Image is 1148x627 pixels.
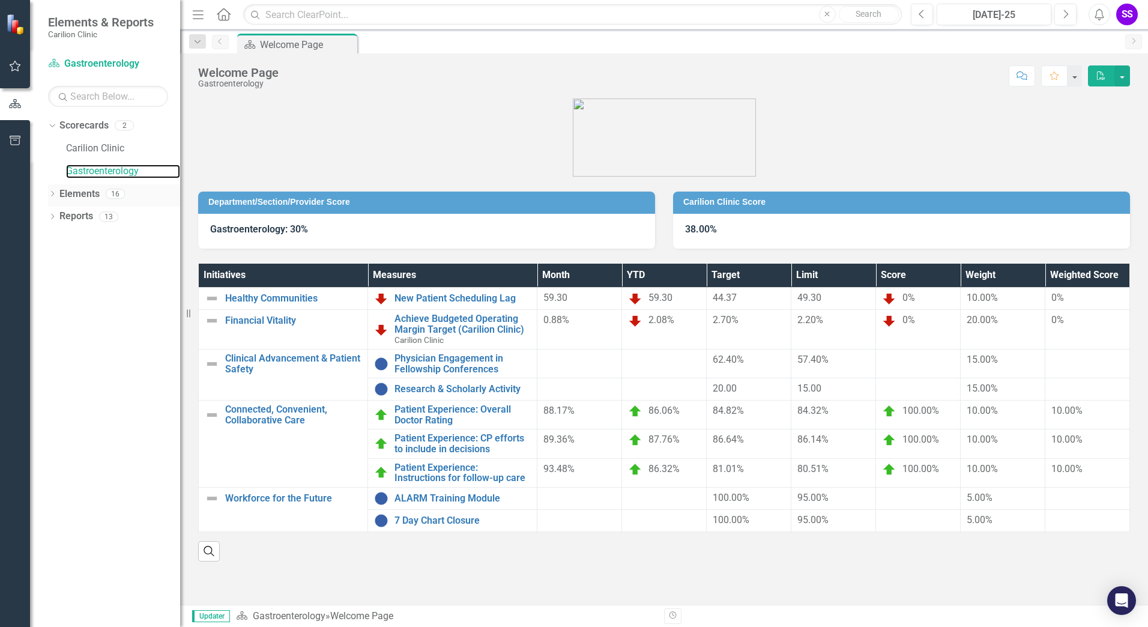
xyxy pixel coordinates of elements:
[1116,4,1138,25] div: SS
[648,405,680,416] span: 86.06%
[797,514,829,526] span: 95.00%
[368,350,537,378] td: Double-Click to Edit Right Click for Context Menu
[368,288,537,310] td: Double-Click to Edit Right Click for Context Menu
[225,493,361,504] a: Workforce for the Future
[628,291,642,306] img: Below Plan
[967,492,992,503] span: 5.00%
[543,292,567,303] span: 59.30
[374,491,388,506] img: No Information
[59,119,109,133] a: Scorecards
[199,487,368,532] td: Double-Click to Edit Right Click for Context Menu
[628,313,642,328] img: Below Plan
[115,121,134,131] div: 2
[368,401,537,429] td: Double-Click to Edit Right Click for Context Menu
[573,98,756,177] img: carilion%20clinic%20logo%202.0.png
[199,288,368,310] td: Double-Click to Edit Right Click for Context Menu
[48,86,168,107] input: Search Below...
[368,310,537,350] td: Double-Click to Edit Right Click for Context Menu
[394,293,531,304] a: New Patient Scheduling Lag
[882,291,896,306] img: Below Plan
[198,66,279,79] div: Welcome Page
[225,315,361,326] a: Financial Vitality
[713,354,744,365] span: 62.40%
[225,293,361,304] a: Healthy Communities
[685,223,717,235] strong: 38.00%
[1051,314,1064,326] span: 0%
[713,514,749,526] span: 100.00%
[374,408,388,422] img: On Target
[839,6,899,23] button: Search
[198,79,279,88] div: Gastroenterology
[543,314,569,326] span: 0.88%
[243,4,902,25] input: Search ClearPoint...
[205,313,219,328] img: Not Defined
[1107,586,1136,615] div: Open Intercom Messenger
[967,292,998,303] span: 10.00%
[797,405,829,416] span: 84.32%
[6,14,27,35] img: ClearPoint Strategy
[368,509,537,532] td: Double-Click to Edit Right Click for Context Menu
[394,353,531,374] a: Physician Engagement in Fellowship Conferences
[205,357,219,371] img: Not Defined
[205,491,219,506] img: Not Defined
[648,314,674,326] span: 2.08%
[99,211,118,222] div: 13
[902,314,915,326] span: 0%
[713,405,744,416] span: 84.82%
[208,198,649,207] h3: Department/Section/Provider Score
[374,437,388,451] img: On Target
[713,292,737,303] span: 44.37
[856,9,881,19] span: Search
[394,433,531,454] a: Patient Experience: CP efforts to include in decisions
[48,57,168,71] a: Gastroenterology
[713,463,744,474] span: 81.01%
[374,513,388,528] img: No Information
[225,353,361,374] a: Clinical Advancement & Patient Safety
[648,292,672,303] span: 59.30
[882,462,896,477] img: On Target
[199,310,368,350] td: Double-Click to Edit Right Click for Context Menu
[882,404,896,419] img: On Target
[1051,434,1083,445] span: 10.00%
[648,434,680,446] span: 87.76%
[543,434,575,445] span: 89.36%
[713,314,739,326] span: 2.70%
[797,463,829,474] span: 80.51%
[368,458,537,487] td: Double-Click to Edit Right Click for Context Menu
[199,401,368,488] td: Double-Click to Edit Right Click for Context Menu
[374,291,388,306] img: Below Plan
[797,434,829,445] span: 86.14%
[394,462,531,483] a: Patient Experience: Instructions for follow-up care
[199,350,368,401] td: Double-Click to Edit Right Click for Context Menu
[797,383,821,394] span: 15.00
[59,210,93,223] a: Reports
[368,429,537,458] td: Double-Click to Edit Right Click for Context Menu
[394,335,444,345] span: Carilion Clinic
[225,404,361,425] a: Connected, Convenient, Collaborative Care
[648,463,680,474] span: 86.32%
[628,404,642,419] img: On Target
[66,142,180,156] a: Carilion Clinic
[48,29,154,39] small: Carilion Clinic
[330,610,393,622] div: Welcome Page
[628,462,642,477] img: On Target
[967,434,998,445] span: 10.00%
[106,189,125,199] div: 16
[253,610,325,622] a: Gastroenterology
[967,405,998,416] span: 10.00%
[394,515,531,526] a: 7 Day Chart Closure
[368,487,537,509] td: Double-Click to Edit Right Click for Context Menu
[394,313,531,335] a: Achieve Budgeted Operating Margin Target (Carilion Clinic)
[394,404,531,425] a: Patient Experience: Overall Doctor Rating
[713,383,737,394] span: 20.00
[66,165,180,178] a: Gastroenterology
[374,382,388,396] img: No Information
[797,354,829,365] span: 57.40%
[374,357,388,371] img: No Information
[1051,463,1083,474] span: 10.00%
[882,313,896,328] img: Below Plan
[902,463,939,474] span: 100.00%
[941,8,1047,22] div: [DATE]-25
[967,354,998,365] span: 15.00%
[260,37,354,52] div: Welcome Page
